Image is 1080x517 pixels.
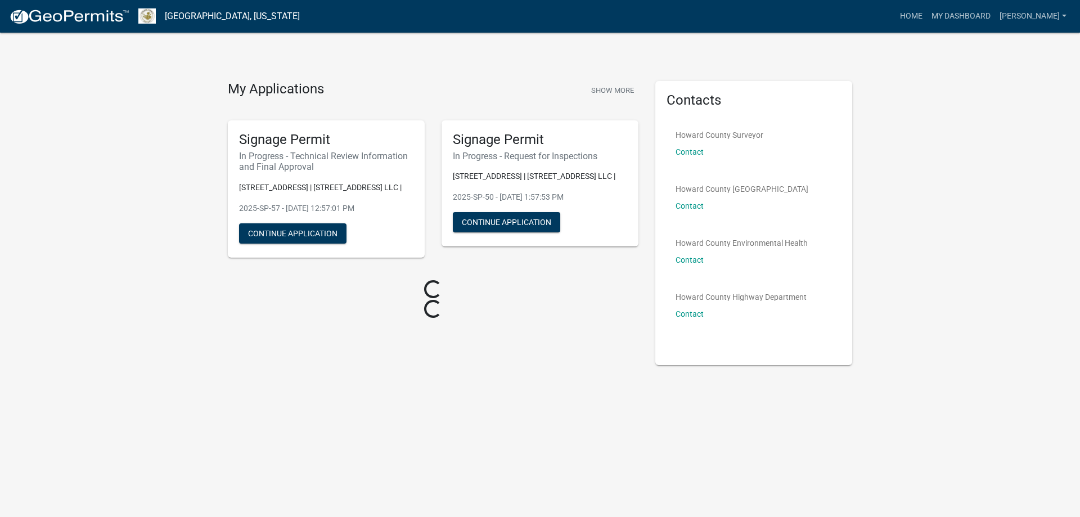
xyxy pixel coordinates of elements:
[676,185,808,193] p: Howard County [GEOGRAPHIC_DATA]
[453,170,627,182] p: [STREET_ADDRESS] | [STREET_ADDRESS] LLC |
[138,8,156,24] img: Howard County, Indiana
[995,6,1071,27] a: [PERSON_NAME]
[165,7,300,26] a: [GEOGRAPHIC_DATA], [US_STATE]
[239,223,346,244] button: Continue Application
[239,132,413,148] h5: Signage Permit
[239,182,413,194] p: [STREET_ADDRESS] | [STREET_ADDRESS] LLC |
[453,151,627,161] h6: In Progress - Request for Inspections
[676,147,704,156] a: Contact
[927,6,995,27] a: My Dashboard
[676,201,704,210] a: Contact
[676,239,808,247] p: Howard County Environmental Health
[239,151,413,172] h6: In Progress - Technical Review Information and Final Approval
[676,293,807,301] p: Howard County Highway Department
[895,6,927,27] a: Home
[453,191,627,203] p: 2025-SP-50 - [DATE] 1:57:53 PM
[228,81,324,98] h4: My Applications
[239,203,413,214] p: 2025-SP-57 - [DATE] 12:57:01 PM
[676,255,704,264] a: Contact
[676,309,704,318] a: Contact
[587,81,638,100] button: Show More
[453,212,560,232] button: Continue Application
[676,131,763,139] p: Howard County Surveyor
[667,92,841,109] h5: Contacts
[453,132,627,148] h5: Signage Permit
